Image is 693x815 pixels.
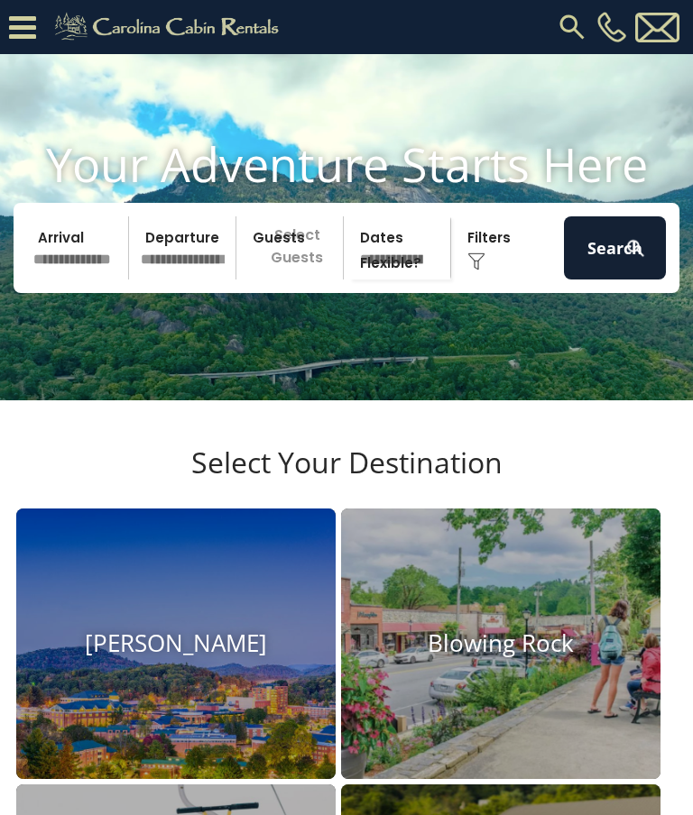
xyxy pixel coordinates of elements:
[467,252,485,270] img: filter--v1.png
[564,216,666,279] button: Search
[242,216,343,279] p: Select Guests
[45,9,294,45] img: Khaki-logo.png
[14,136,679,192] h1: Your Adventure Starts Here
[624,237,647,260] img: search-regular-white.png
[341,508,661,779] a: Blowing Rock
[593,12,631,42] a: [PHONE_NUMBER]
[556,11,588,43] img: search-regular.svg
[341,630,661,658] h4: Blowing Rock
[16,630,336,658] h4: [PERSON_NAME]
[16,508,336,779] a: [PERSON_NAME]
[14,445,679,508] h3: Select Your Destination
